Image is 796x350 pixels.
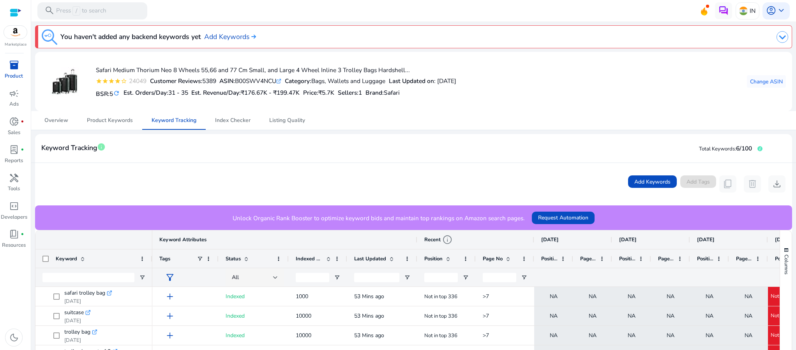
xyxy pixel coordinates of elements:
span: lab_profile [9,145,19,155]
input: Indexed Products Filter Input [296,273,329,282]
span: 31 - 35 [168,88,188,97]
p: IN [750,4,755,18]
span: NA [667,288,674,304]
span: 5 [109,90,113,98]
span: Columns [783,255,790,274]
span: code_blocks [9,201,19,211]
p: [DATE] [64,337,97,344]
mat-icon: star [96,78,102,84]
span: [DATE] [619,236,637,243]
div: 5389 [150,76,216,85]
span: Position [775,255,791,262]
h3: You haven't added any backend keywords yet [60,32,201,42]
span: NA [628,327,635,343]
img: 41ulmLxN2kL._SS40_.jpg [50,67,79,96]
span: Add Keywords [634,178,671,186]
p: Marketplace [5,42,26,48]
img: arrow-right.svg [249,34,256,39]
span: NA [589,327,597,343]
span: Index Checker [215,118,251,123]
span: NA [550,308,558,324]
span: handyman [9,173,19,183]
span: NA [628,288,635,304]
p: Reports [5,157,23,165]
span: safari trolley bag [64,287,105,299]
span: Keyword Tracking [41,141,97,155]
mat-icon: refresh [113,89,120,97]
span: Page No [580,255,597,262]
span: Page No [483,255,503,262]
span: Product Keywords [87,118,133,123]
span: donut_small [9,117,19,127]
input: Position Filter Input [424,273,458,282]
span: ₹176.67K - ₹199.47K [241,88,300,97]
span: 53 Mins ago [354,312,384,320]
h5: Est. Revenue/Day: [191,89,300,96]
p: Sales [8,129,20,137]
span: NA [706,327,713,343]
h4: Safari Medium Thorium Neo 8 Wheels 55,66 and 77 Cm Small, and Large 4 Wheel Inline 3 Trolley Bags... [96,67,456,74]
p: Press to search [56,6,106,16]
span: Page No [736,255,752,262]
button: Open Filter Menu [334,274,340,281]
span: fiber_manual_record [21,120,24,124]
span: Change ASIN [750,78,783,86]
span: NA [589,288,597,304]
span: 10000 [296,312,311,320]
span: fiber_manual_record [21,148,24,152]
mat-icon: star [108,78,115,84]
span: Overview [44,118,68,123]
span: >7 [483,312,489,320]
span: trolley bag [64,326,90,338]
mat-icon: star [102,78,108,84]
input: Last Updated Filter Input [354,273,399,282]
h5: Est. Orders/Day: [124,89,188,96]
span: Not in top 336 [424,313,457,320]
span: Request Automation [538,214,588,222]
mat-icon: star_border [121,78,127,84]
button: Open Filter Menu [462,274,469,281]
span: Keyword [56,255,77,262]
span: filter_alt [165,272,175,283]
input: Page No Filter Input [483,273,516,282]
span: NA [550,327,558,343]
div: B00SWV4NCU [219,76,281,85]
span: Position [424,255,443,262]
span: fiber_manual_record [21,233,24,236]
span: add [165,311,175,321]
span: Page No [658,255,674,262]
span: >7 [483,332,489,339]
span: NA [589,308,597,324]
b: Category: [285,77,311,85]
span: 53 Mins ago [354,332,384,339]
span: Position [697,255,713,262]
span: Indexed [226,293,245,300]
span: book_4 [9,229,19,239]
span: search [44,5,55,16]
span: Indexed [226,312,245,320]
span: Total Keywords: [699,145,736,152]
span: account_circle [766,5,776,16]
b: ASIN: [219,77,235,85]
span: dark_mode [9,332,19,343]
div: : [DATE] [389,76,456,85]
span: info [97,143,106,151]
p: Tools [8,185,20,193]
span: NA [667,308,674,324]
span: [DATE] [775,236,792,243]
span: [DATE] [697,236,715,243]
span: NA [706,308,713,324]
span: add [165,292,175,302]
b: Customer Reviews: [150,77,202,85]
p: [DATE] [64,318,91,325]
span: NA [706,288,713,304]
span: NA [667,327,674,343]
span: campaign [9,88,19,99]
span: / [72,6,80,16]
span: 53 Mins ago [354,293,384,300]
span: All [232,274,239,281]
img: in.svg [739,7,748,15]
p: Developers [1,214,27,221]
span: >7 [483,293,489,300]
span: Position [619,255,635,262]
